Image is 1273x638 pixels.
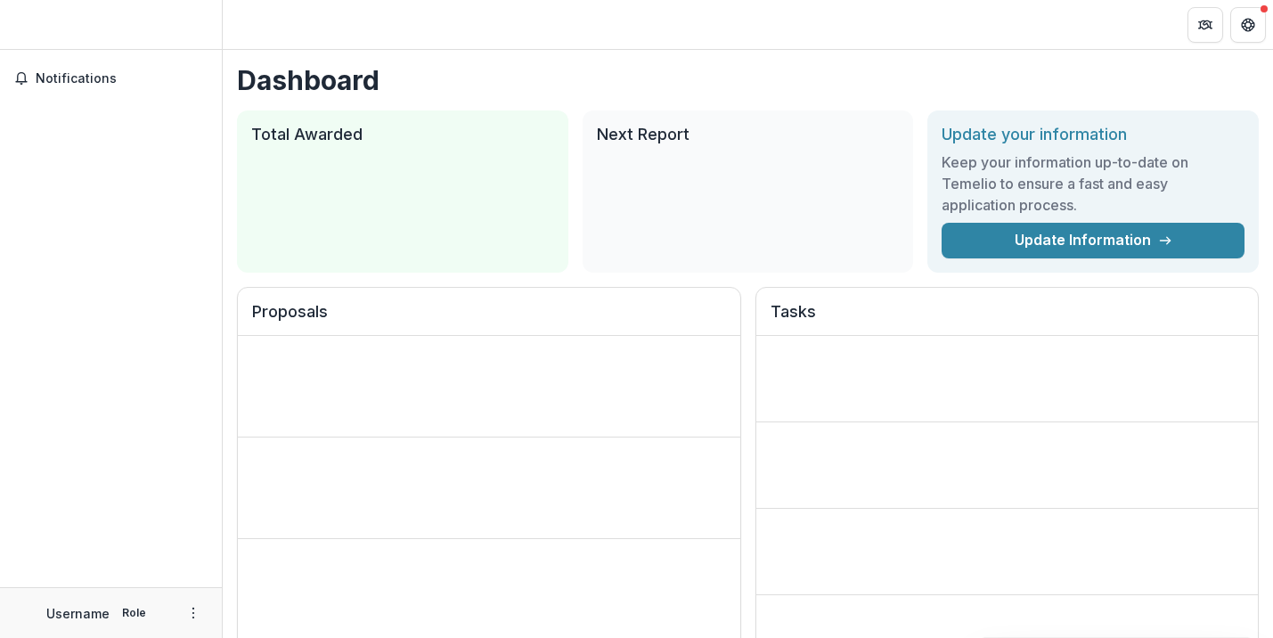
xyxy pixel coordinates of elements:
[942,151,1244,216] h3: Keep your information up-to-date on Temelio to ensure a fast and easy application process.
[237,64,1259,96] h1: Dashboard
[597,125,900,144] h2: Next Report
[7,64,215,93] button: Notifications
[771,302,1244,336] h2: Tasks
[1230,7,1266,43] button: Get Help
[942,223,1244,258] a: Update Information
[1187,7,1223,43] button: Partners
[252,302,726,336] h2: Proposals
[117,605,151,621] p: Role
[183,602,204,624] button: More
[251,125,554,144] h2: Total Awarded
[36,71,208,86] span: Notifications
[46,604,110,623] p: Username
[942,125,1244,144] h2: Update your information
